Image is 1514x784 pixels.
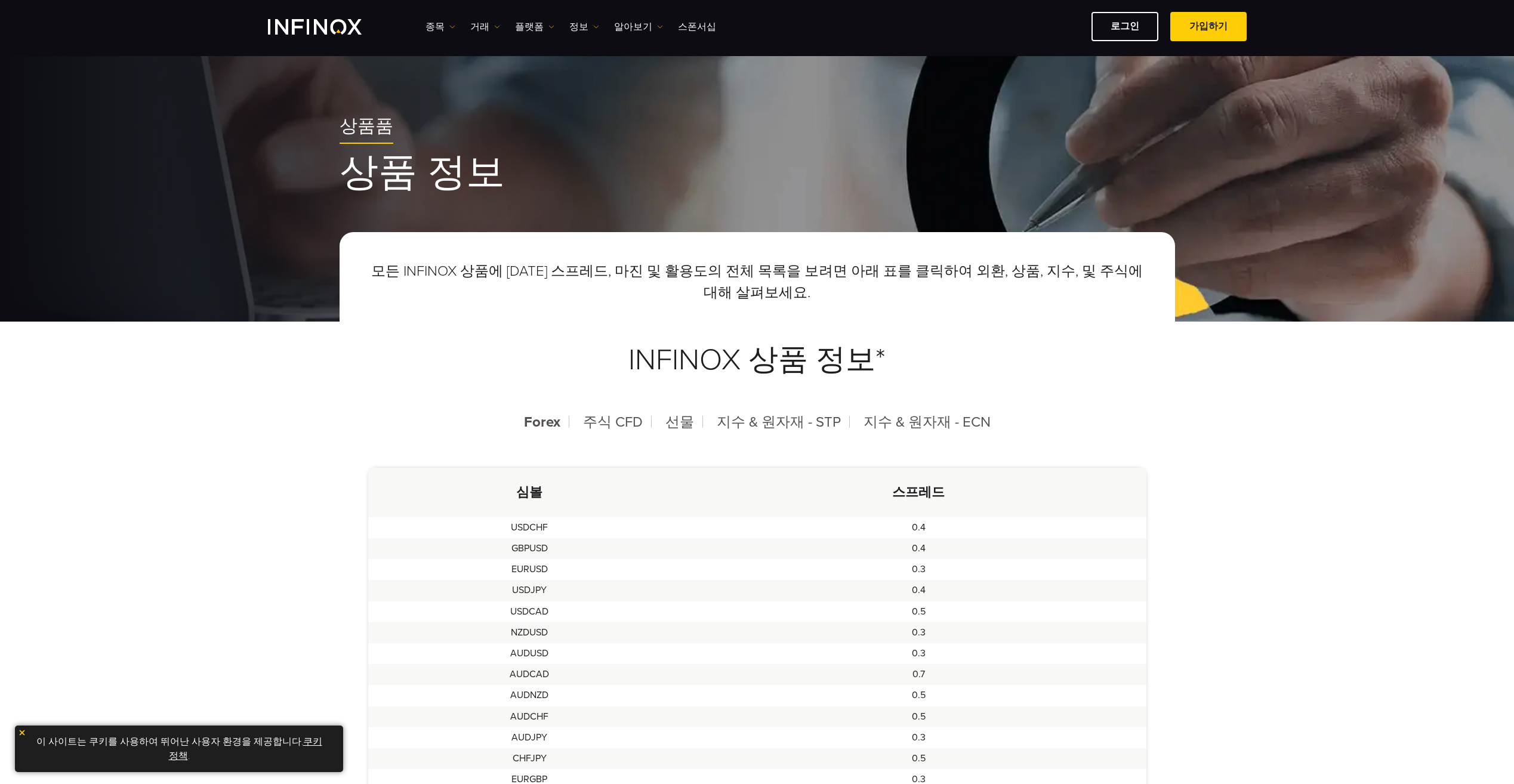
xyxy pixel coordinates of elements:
td: AUDCHF [368,706,692,727]
a: 플랫폼 [515,20,554,34]
th: 심볼 [368,468,692,517]
p: 모든 INFINOX 상품에 [DATE] 스프레드, 마진 및 활용도의 전체 목록을 보려면 아래 표를 클릭하여 외환, 상품, 지수, 및 주식에 대해 살펴보세요. [368,261,1146,304]
a: 거래 [470,20,500,34]
td: 0.4 [691,580,1146,601]
td: 0.4 [691,538,1146,559]
td: CHFJPY [368,748,692,769]
td: 0.3 [691,559,1146,580]
span: 선물 [665,413,694,431]
td: NZDUSD [368,622,692,643]
td: AUDJPY [368,727,692,748]
td: 0.3 [691,643,1146,664]
td: 0.7 [691,664,1146,685]
h1: 상품 정보 [340,153,1175,193]
td: 0.3 [691,727,1146,748]
td: 0.5 [691,748,1146,769]
h3: INFINOX 상품 정보* [368,313,1146,407]
td: 0.5 [691,706,1146,727]
a: 알아보기 [614,20,663,34]
td: USDCAD [368,601,692,622]
td: USDCHF [368,517,692,538]
a: INFINOX Logo [268,19,390,35]
th: 스프레드 [691,468,1146,517]
td: 0.5 [691,685,1146,706]
a: 정보 [569,20,599,34]
span: 지수 & 원자재 - ECN [864,413,991,431]
td: USDJPY [368,580,692,601]
td: EURUSD [368,559,692,580]
a: 종목 [425,20,455,34]
a: 스폰서십 [678,20,716,34]
td: 0.5 [691,601,1146,622]
td: AUDCAD [368,664,692,685]
td: GBPUSD [368,538,692,559]
td: 0.4 [691,517,1146,538]
a: 로그인 [1091,12,1158,41]
img: yellow close icon [18,729,26,737]
span: 주식 CFD [583,413,643,431]
td: AUDUSD [368,643,692,664]
td: AUDNZD [368,685,692,706]
p: 이 사이트는 쿠키를 사용하여 뛰어난 사용자 환경을 제공합니다. . [21,731,337,766]
span: 상품품 [340,116,393,138]
span: Forex [524,413,560,431]
a: 가입하기 [1170,12,1247,41]
td: 0.3 [691,622,1146,643]
span: 지수 & 원자재 - STP [717,413,841,431]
